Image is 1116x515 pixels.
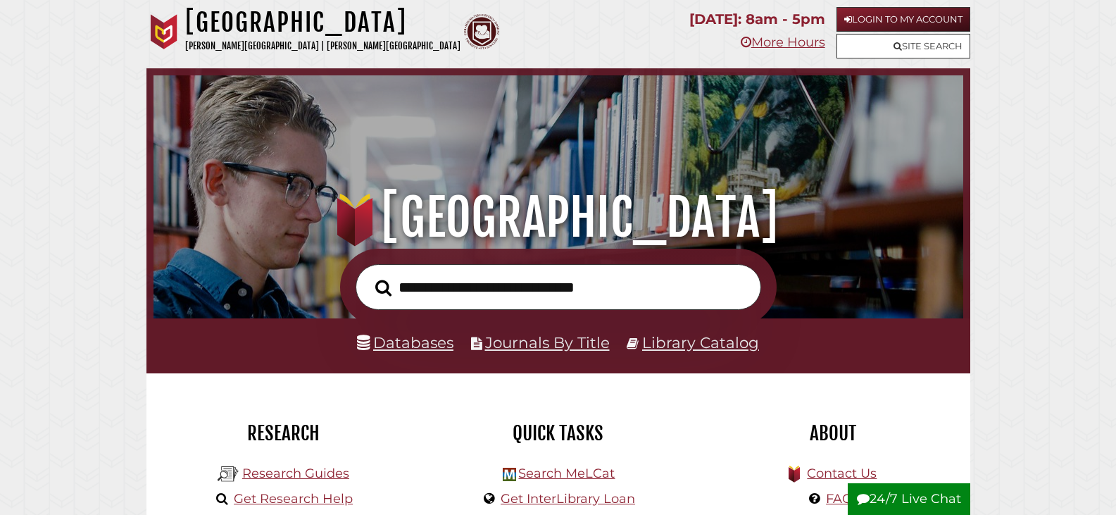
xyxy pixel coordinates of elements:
h2: Quick Tasks [432,421,685,445]
button: Search [368,275,399,301]
a: Search MeLCat [518,466,615,481]
p: [DATE]: 8am - 5pm [689,7,825,32]
a: Research Guides [242,466,349,481]
h2: Research [157,421,410,445]
a: Login to My Account [836,7,970,32]
a: Library Catalog [642,333,759,352]
a: Journals By Title [485,333,610,352]
img: Calvin University [146,14,182,49]
a: More Hours [741,35,825,50]
a: Site Search [836,34,970,58]
h1: [GEOGRAPHIC_DATA] [185,7,460,38]
i: Search [375,279,391,297]
img: Calvin Theological Seminary [464,14,499,49]
a: Contact Us [807,466,877,481]
a: Databases [357,333,453,352]
img: Hekman Library Logo [218,464,239,485]
h2: About [706,421,960,445]
a: FAQs [826,491,859,507]
img: Hekman Library Logo [503,468,516,481]
a: Get Research Help [234,491,353,507]
h1: [GEOGRAPHIC_DATA] [170,187,946,249]
p: [PERSON_NAME][GEOGRAPHIC_DATA] | [PERSON_NAME][GEOGRAPHIC_DATA] [185,38,460,54]
a: Get InterLibrary Loan [501,491,635,507]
